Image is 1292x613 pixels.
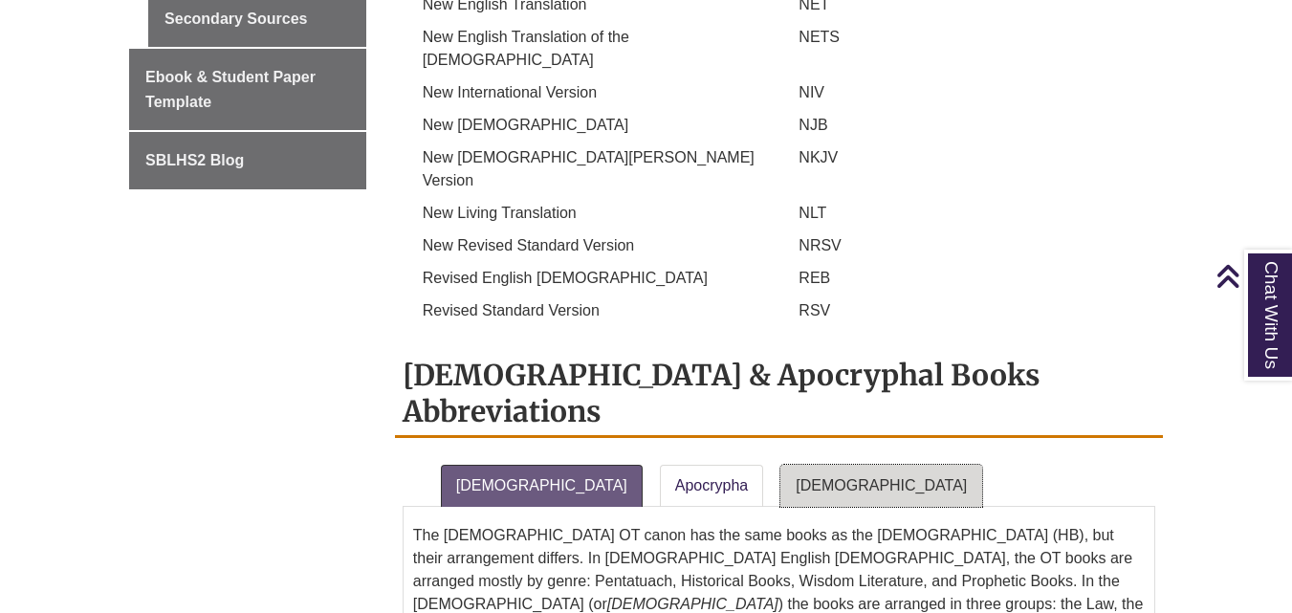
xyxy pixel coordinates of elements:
a: SBLHS2 Blog [129,132,366,189]
a: [DEMOGRAPHIC_DATA] [780,465,982,507]
a: Back to Top [1215,263,1287,289]
p: New [DEMOGRAPHIC_DATA][PERSON_NAME] Version [407,146,775,192]
span: Ebook & Student Paper Template [145,69,316,110]
a: Ebook & Student Paper Template [129,49,366,130]
p: NETS [783,26,1150,49]
p: REB [783,267,1150,290]
p: NLT [783,202,1150,225]
p: Revised English [DEMOGRAPHIC_DATA] [407,267,775,290]
p: New International Version [407,81,775,104]
p: RSV [783,299,1150,322]
p: NJB [783,114,1150,137]
p: New English Translation of the [DEMOGRAPHIC_DATA] [407,26,775,72]
p: New Living Translation [407,202,775,225]
p: NIV [783,81,1150,104]
p: NKJV [783,146,1150,169]
p: NRSV [783,234,1150,257]
p: Revised Standard Version [407,299,775,322]
span: SBLHS2 Blog [145,152,244,168]
h2: [DEMOGRAPHIC_DATA] & Apocryphal Books Abbreviations [395,351,1163,438]
em: [DEMOGRAPHIC_DATA] [607,596,778,612]
a: [DEMOGRAPHIC_DATA] [441,465,643,507]
p: New [DEMOGRAPHIC_DATA] [407,114,775,137]
p: New Revised Standard Version [407,234,775,257]
a: Apocrypha [660,465,764,507]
